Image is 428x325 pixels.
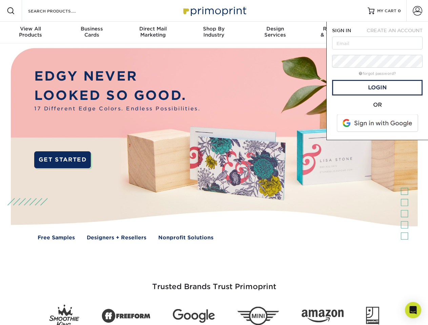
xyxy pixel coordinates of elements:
span: MY CART [377,8,396,14]
h3: Trusted Brands Trust Primoprint [16,266,412,299]
a: Login [332,80,423,95]
a: Nonprofit Solutions [158,234,213,242]
span: Design [245,26,306,32]
span: CREATE AN ACCOUNT [367,28,423,33]
div: Industry [183,26,244,38]
a: forgot password? [359,71,396,76]
div: OR [332,101,423,109]
img: Amazon [302,310,344,323]
a: BusinessCards [61,22,122,43]
img: Google [173,309,215,323]
span: 0 [398,8,401,13]
span: 17 Different Edge Colors. Endless Possibilities. [34,105,200,113]
div: Open Intercom Messenger [405,302,421,318]
span: Shop By [183,26,244,32]
img: Goodwill [366,307,379,325]
a: GET STARTED [34,151,91,168]
div: Services [245,26,306,38]
input: SEARCH PRODUCTS..... [27,7,94,15]
img: Primoprint [180,3,248,18]
a: Resources& Templates [306,22,367,43]
input: Email [332,37,423,49]
div: Marketing [122,26,183,38]
span: Business [61,26,122,32]
p: EDGY NEVER [34,67,200,86]
span: SIGN IN [332,28,351,33]
a: Direct MailMarketing [122,22,183,43]
p: LOOKED SO GOOD. [34,86,200,105]
a: Shop ByIndustry [183,22,244,43]
span: Direct Mail [122,26,183,32]
a: DesignServices [245,22,306,43]
span: Resources [306,26,367,32]
a: Designers + Resellers [87,234,146,242]
div: & Templates [306,26,367,38]
div: Cards [61,26,122,38]
a: Free Samples [38,234,75,242]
